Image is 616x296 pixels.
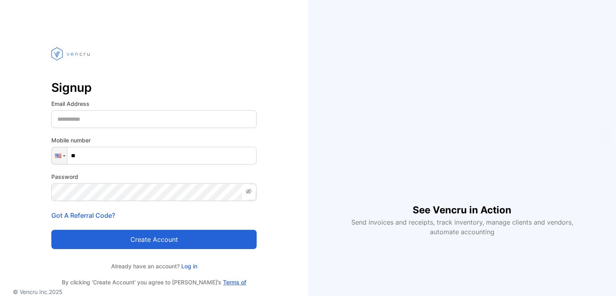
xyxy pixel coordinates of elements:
[346,217,577,237] p: Send invoices and receipts, track inventory, manage clients and vendors, automate accounting
[51,32,91,75] img: vencru logo
[51,78,257,97] p: Signup
[51,136,257,144] label: Mobile number
[346,59,578,190] iframe: YouTube video player
[51,262,257,270] p: Already have an account?
[51,211,257,220] p: Got A Referral Code?
[51,172,257,181] label: Password
[180,263,197,270] a: Log in
[413,190,511,217] h1: See Vencru in Action
[51,99,257,108] label: Email Address
[51,230,257,249] button: Create account
[150,287,191,294] a: Privacy Policies
[51,278,257,294] p: By clicking ‘Create Account’ you agree to [PERSON_NAME]’s and
[52,147,67,164] div: United States: + 1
